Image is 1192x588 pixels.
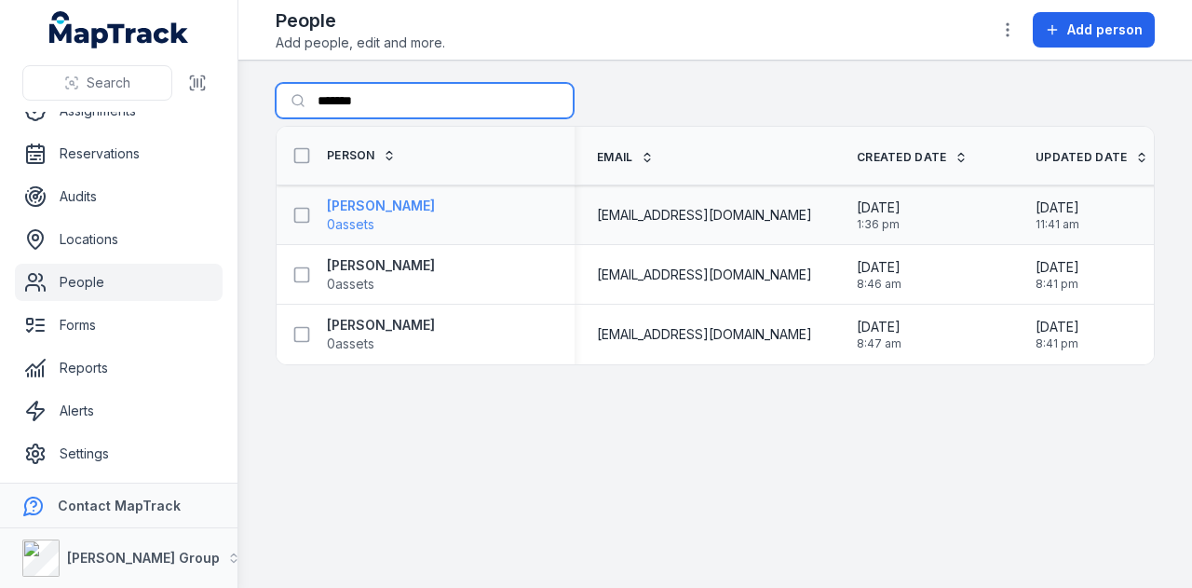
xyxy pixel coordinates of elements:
[857,336,901,351] span: 8:47 am
[857,258,901,277] span: [DATE]
[1067,21,1143,39] span: Add person
[15,135,223,172] a: Reservations
[327,197,435,215] strong: [PERSON_NAME]
[327,148,396,163] a: Person
[1036,318,1079,336] span: [DATE]
[327,215,374,234] span: 0 assets
[49,11,189,48] a: MapTrack
[327,256,435,294] a: [PERSON_NAME]0assets
[327,256,435,275] strong: [PERSON_NAME]
[1036,150,1148,165] a: Updated Date
[857,258,901,292] time: 04/08/2025, 8:46:43 am
[87,74,130,92] span: Search
[1036,150,1128,165] span: Updated Date
[857,318,901,336] span: [DATE]
[857,150,947,165] span: Created Date
[857,198,901,232] time: 24/03/2025, 1:36:38 pm
[1036,277,1079,292] span: 8:41 pm
[15,349,223,387] a: Reports
[327,148,375,163] span: Person
[597,206,812,225] span: [EMAIL_ADDRESS][DOMAIN_NAME]
[327,197,435,234] a: [PERSON_NAME]0assets
[597,266,812,284] span: [EMAIL_ADDRESS][DOMAIN_NAME]
[857,277,901,292] span: 8:46 am
[1036,198,1079,232] time: 28/05/2025, 11:41:20 am
[857,198,901,217] span: [DATE]
[15,392,223,430] a: Alerts
[15,178,223,215] a: Audits
[58,498,181,513] strong: Contact MapTrack
[15,435,223,472] a: Settings
[327,316,435,335] strong: [PERSON_NAME]
[15,264,223,301] a: People
[327,275,374,294] span: 0 assets
[327,316,435,353] a: [PERSON_NAME]0assets
[597,325,812,344] span: [EMAIL_ADDRESS][DOMAIN_NAME]
[15,221,223,258] a: Locations
[67,550,220,566] strong: [PERSON_NAME] Group
[597,150,654,165] a: Email
[1036,258,1079,277] span: [DATE]
[1036,198,1079,217] span: [DATE]
[1036,217,1079,232] span: 11:41 am
[276,34,445,52] span: Add people, edit and more.
[1036,258,1079,292] time: 13/08/2025, 8:41:50 pm
[15,307,223,344] a: Forms
[1036,336,1079,351] span: 8:41 pm
[1033,12,1155,48] button: Add person
[597,150,633,165] span: Email
[857,150,968,165] a: Created Date
[327,335,374,353] span: 0 assets
[1036,318,1079,351] time: 13/08/2025, 8:41:39 pm
[276,7,445,34] h2: People
[857,318,901,351] time: 04/08/2025, 8:47:16 am
[22,65,172,101] button: Search
[857,217,901,232] span: 1:36 pm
